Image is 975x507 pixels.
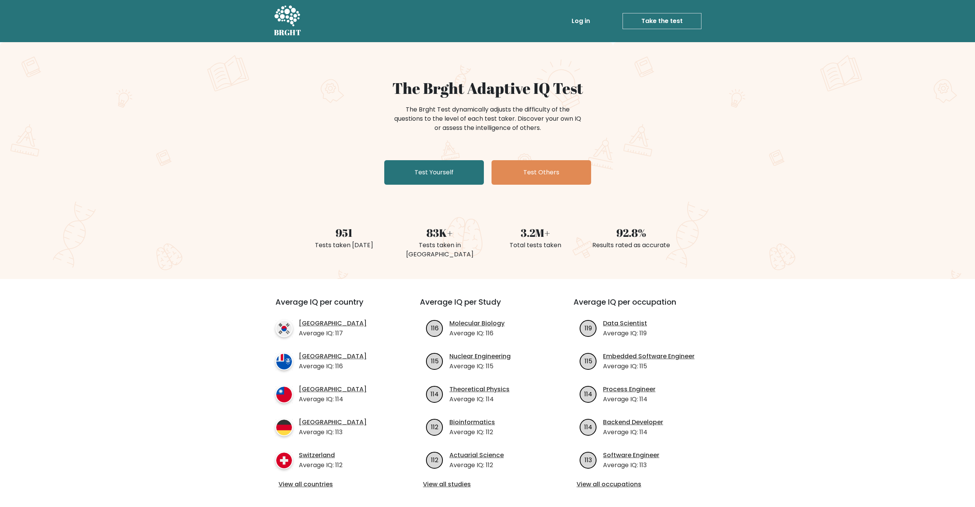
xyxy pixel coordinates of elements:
a: Backend Developer [603,418,663,427]
a: [GEOGRAPHIC_DATA] [299,319,367,328]
a: Bioinformatics [449,418,495,427]
p: Average IQ: 116 [449,329,505,338]
a: Software Engineer [603,451,659,460]
a: Switzerland [299,451,342,460]
p: Average IQ: 114 [449,395,510,404]
div: Total tests taken [492,241,579,250]
a: Test Others [492,160,591,185]
a: BRGHT [274,3,302,39]
p: Average IQ: 119 [603,329,647,338]
a: Embedded Software Engineer [603,352,695,361]
p: Average IQ: 113 [299,428,367,437]
text: 112 [431,455,438,464]
a: Theoretical Physics [449,385,510,394]
text: 114 [431,389,439,398]
p: Average IQ: 114 [299,395,367,404]
h3: Average IQ per occupation [574,297,709,316]
div: 951 [301,225,387,241]
p: Average IQ: 114 [603,395,655,404]
h3: Average IQ per country [275,297,392,316]
a: View all studies [423,480,552,489]
text: 116 [431,323,439,332]
div: Tests taken [DATE] [301,241,387,250]
div: Tests taken in [GEOGRAPHIC_DATA] [397,241,483,259]
p: Average IQ: 112 [449,428,495,437]
a: Data Scientist [603,319,647,328]
text: 112 [431,422,438,431]
text: 114 [584,389,592,398]
p: Average IQ: 113 [603,461,659,470]
p: Average IQ: 115 [603,362,695,371]
h3: Average IQ per Study [420,297,555,316]
div: 3.2M+ [492,225,579,241]
a: [GEOGRAPHIC_DATA] [299,385,367,394]
a: Log in [569,13,593,29]
a: Nuclear Engineering [449,352,511,361]
h5: BRGHT [274,28,302,37]
text: 119 [585,323,592,332]
p: Average IQ: 112 [449,461,504,470]
text: 115 [585,356,592,365]
div: 92.8% [588,225,675,241]
img: country [275,386,293,403]
img: country [275,353,293,370]
a: [GEOGRAPHIC_DATA] [299,352,367,361]
text: 114 [584,422,592,431]
div: The Brght Test dynamically adjusts the difficulty of the questions to the level of each test take... [392,105,583,133]
img: country [275,452,293,469]
a: Actuarial Science [449,451,504,460]
text: 113 [585,455,592,464]
p: Average IQ: 114 [603,428,663,437]
a: Process Engineer [603,385,655,394]
h1: The Brght Adaptive IQ Test [301,79,675,97]
img: country [275,320,293,337]
p: Average IQ: 115 [449,362,511,371]
text: 115 [431,356,439,365]
a: Take the test [623,13,701,29]
p: Average IQ: 116 [299,362,367,371]
a: [GEOGRAPHIC_DATA] [299,418,367,427]
p: Average IQ: 112 [299,461,342,470]
div: Results rated as accurate [588,241,675,250]
a: Molecular Biology [449,319,505,328]
a: View all occupations [577,480,706,489]
a: Test Yourself [384,160,484,185]
img: country [275,419,293,436]
p: Average IQ: 117 [299,329,367,338]
a: View all countries [279,480,389,489]
div: 83K+ [397,225,483,241]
